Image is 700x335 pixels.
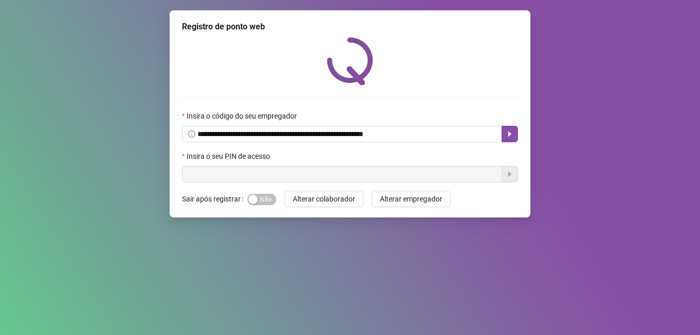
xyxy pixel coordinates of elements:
[188,130,195,138] span: info-circle
[372,191,451,207] button: Alterar empregador
[293,193,355,205] span: Alterar colaborador
[380,193,442,205] span: Alterar empregador
[182,21,518,33] div: Registro de ponto web
[506,130,514,138] span: caret-right
[327,37,373,85] img: QRPoint
[182,110,304,122] label: Insira o código do seu empregador
[285,191,363,207] button: Alterar colaborador
[182,150,277,162] label: Insira o seu PIN de acesso
[182,191,247,207] label: Sair após registrar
